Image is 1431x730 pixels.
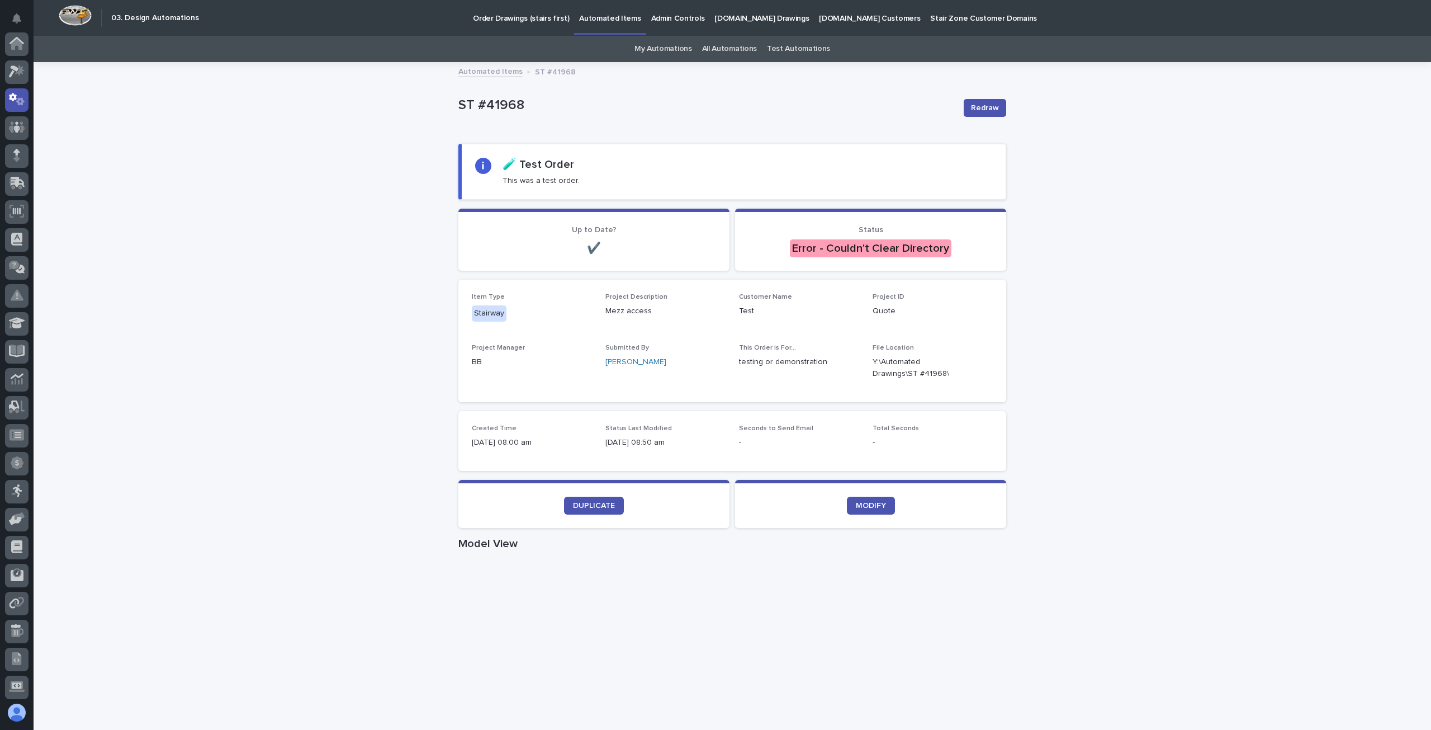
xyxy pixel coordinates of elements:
[605,294,667,300] span: Project Description
[873,305,993,317] p: Quote
[472,305,506,322] div: Stairway
[564,497,624,515] a: DUPLICATE
[739,294,792,300] span: Customer Name
[458,64,523,77] a: Automated Items
[739,356,859,368] p: testing or demonstration
[739,437,859,449] p: -
[767,36,830,62] a: Test Automations
[605,437,726,449] p: [DATE] 08:50 am
[739,305,859,317] p: Test
[790,239,951,257] div: Error - Couldn't Clear Directory
[5,701,29,724] button: users-avatar
[472,345,525,351] span: Project Manager
[847,497,895,515] a: MODIFY
[472,356,592,368] p: BB
[873,425,919,432] span: Total Seconds
[605,305,726,317] p: Mezz access
[59,5,92,26] img: Workspace Logo
[503,158,574,171] h2: 🧪 Test Order
[605,425,672,432] span: Status Last Modified
[739,345,796,351] span: This Order is For...
[634,36,692,62] a: My Automations
[472,294,505,300] span: Item Type
[873,437,993,449] p: -
[971,102,999,114] span: Redraw
[856,502,886,510] span: MODIFY
[5,7,29,30] button: Notifications
[873,294,904,300] span: Project ID
[14,13,29,31] div: Notifications
[503,176,580,186] p: This was a test order.
[572,226,617,234] span: Up to Date?
[605,356,666,368] a: [PERSON_NAME]
[873,345,914,351] span: File Location
[573,502,615,510] span: DUPLICATE
[702,36,757,62] a: All Automations
[873,356,966,380] : Y:\Automated Drawings\ST #41968\
[472,425,517,432] span: Created Time
[739,425,813,432] span: Seconds to Send Email
[535,65,576,77] p: ST #41968
[111,13,199,23] h2: 03. Design Automations
[472,437,592,449] p: [DATE] 08:00 am
[472,242,716,255] p: ✔️
[964,99,1006,117] button: Redraw
[859,226,883,234] span: Status
[458,97,955,114] p: ST #41968
[605,345,649,351] span: Submitted By
[458,537,1006,550] h1: Model View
